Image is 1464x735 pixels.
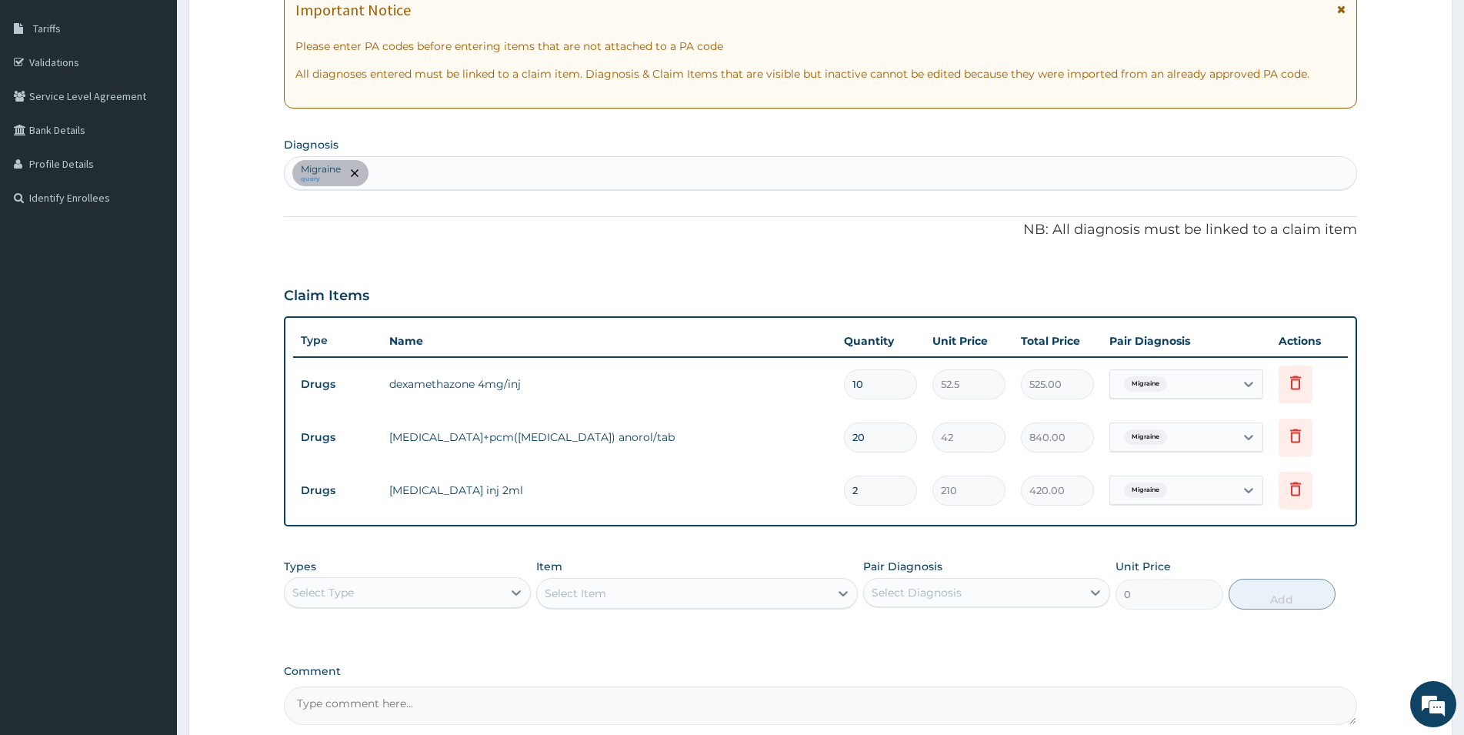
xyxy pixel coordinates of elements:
div: Minimize live chat window [252,8,289,45]
span: Tariffs [33,22,61,35]
small: query [301,175,341,183]
div: Chat with us now [80,86,258,106]
td: Drugs [293,423,382,452]
span: remove selection option [348,166,362,180]
th: Type [293,326,382,355]
td: Drugs [293,370,382,399]
p: Migraine [301,163,341,175]
th: Actions [1271,326,1348,356]
label: Types [284,560,316,573]
img: d_794563401_company_1708531726252_794563401 [28,77,62,115]
p: All diagnoses entered must be linked to a claim item. Diagnosis & Claim Items that are visible bu... [295,66,1346,82]
td: [MEDICAL_DATA]+pcm([MEDICAL_DATA]) anorol/tab [382,422,836,453]
th: Unit Price [925,326,1013,356]
textarea: Type your message and hit 'Enter' [8,420,293,474]
label: Pair Diagnosis [863,559,942,574]
label: Diagnosis [284,137,338,152]
label: Item [536,559,562,574]
label: Unit Price [1116,559,1171,574]
th: Total Price [1013,326,1102,356]
th: Pair Diagnosis [1102,326,1271,356]
td: dexamethazone 4mg/inj [382,369,836,399]
div: Select Type [292,585,354,600]
span: Migraine [1124,483,1167,498]
h3: Claim Items [284,288,369,305]
label: Comment [284,665,1357,678]
button: Add [1229,579,1336,610]
span: Migraine [1124,429,1167,445]
span: We're online! [89,194,212,349]
th: Quantity [836,326,925,356]
p: Please enter PA codes before entering items that are not attached to a PA code [295,38,1346,54]
td: [MEDICAL_DATA] inj 2ml [382,475,836,506]
h1: Important Notice [295,2,411,18]
span: Migraine [1124,376,1167,392]
th: Name [382,326,836,356]
td: Drugs [293,476,382,505]
p: NB: All diagnosis must be linked to a claim item [284,220,1357,240]
div: Select Diagnosis [872,585,962,600]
